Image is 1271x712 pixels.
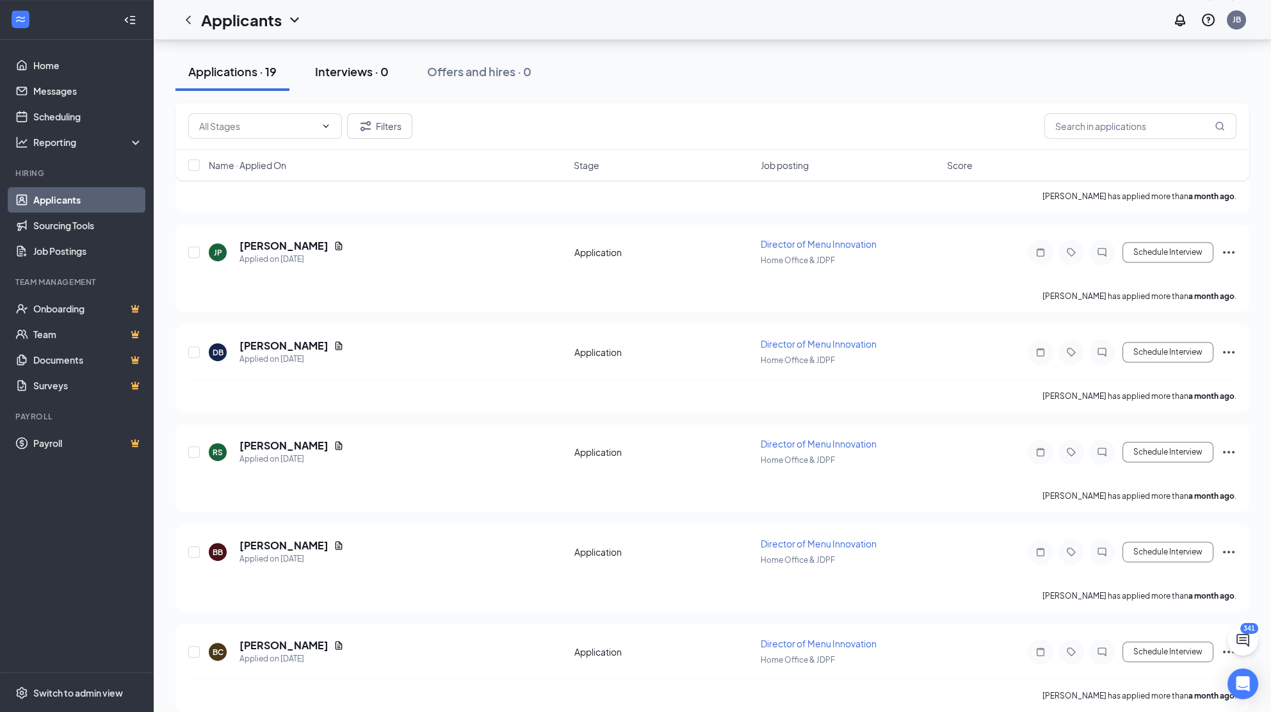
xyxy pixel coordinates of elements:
span: Director of Menu Innovation [761,438,877,449]
div: Team Management [15,277,140,287]
div: RS [213,447,223,458]
svg: ChatInactive [1094,647,1110,657]
b: a month ago [1188,391,1235,401]
svg: Filter [358,118,373,134]
span: Director of Menu Innovation [761,638,877,649]
span: Name · Applied On [209,159,286,172]
p: [PERSON_NAME] has applied more than . [1042,590,1236,601]
svg: Tag [1064,347,1079,357]
div: Applied on [DATE] [239,652,344,665]
span: Home Office & JDPF [761,355,835,365]
button: Schedule Interview [1122,542,1213,562]
div: Applied on [DATE] [239,553,344,565]
svg: Ellipses [1221,245,1236,260]
div: Applied on [DATE] [239,453,344,465]
svg: Note [1033,447,1048,457]
a: Applicants [33,187,143,213]
svg: ChevronDown [287,12,302,28]
h5: [PERSON_NAME] [239,239,328,253]
svg: ChatInactive [1094,247,1110,257]
div: Reporting [33,136,143,149]
div: Application [574,346,753,359]
button: Schedule Interview [1122,242,1213,263]
svg: ChatInactive [1094,347,1110,357]
div: DB [213,347,223,358]
svg: Document [334,540,344,551]
svg: ChatInactive [1094,447,1110,457]
p: [PERSON_NAME] has applied more than . [1042,391,1236,401]
span: Stage [574,159,599,172]
span: Director of Menu Innovation [761,538,877,549]
svg: Tag [1064,447,1079,457]
a: OnboardingCrown [33,296,143,321]
b: a month ago [1188,691,1235,700]
svg: Note [1033,247,1048,257]
svg: Document [334,341,344,351]
div: 341 [1240,623,1258,634]
button: Filter Filters [347,113,412,139]
div: Application [574,446,753,458]
div: BC [213,647,223,658]
span: Job posting [761,159,809,172]
b: a month ago [1188,591,1235,601]
svg: Note [1033,547,1048,557]
svg: Ellipses [1221,344,1236,360]
h5: [PERSON_NAME] [239,538,328,553]
p: [PERSON_NAME] has applied more than . [1042,690,1236,701]
svg: ChatActive [1235,633,1251,648]
button: Schedule Interview [1122,442,1213,462]
span: Director of Menu Innovation [761,238,877,250]
div: Interviews · 0 [315,63,389,79]
b: a month ago [1188,491,1235,501]
input: All Stages [199,119,316,133]
svg: Ellipses [1221,544,1236,560]
svg: WorkstreamLogo [14,13,27,26]
div: JP [214,247,222,258]
div: Application [574,645,753,658]
input: Search in applications [1044,113,1236,139]
span: Home Office & JDPF [761,255,835,265]
div: Applied on [DATE] [239,253,344,266]
a: PayrollCrown [33,430,143,456]
svg: Tag [1064,547,1079,557]
div: Offers and hires · 0 [427,63,531,79]
a: Messages [33,78,143,104]
svg: Ellipses [1221,444,1236,460]
svg: Document [334,241,344,251]
p: [PERSON_NAME] has applied more than . [1042,490,1236,501]
h5: [PERSON_NAME] [239,439,328,453]
div: Application [574,546,753,558]
p: [PERSON_NAME] has applied more than . [1042,291,1236,302]
svg: Notifications [1172,12,1188,28]
b: a month ago [1188,191,1235,201]
a: ChevronLeft [181,12,196,28]
svg: Collapse [124,13,136,26]
svg: Document [334,441,344,451]
svg: Document [334,640,344,651]
span: Score [947,159,973,172]
a: Home [33,53,143,78]
div: JB [1233,14,1241,25]
svg: MagnifyingGlass [1215,121,1225,131]
div: BB [213,547,223,558]
span: Director of Menu Innovation [761,338,877,350]
span: Home Office & JDPF [761,655,835,665]
span: Home Office & JDPF [761,455,835,465]
a: SurveysCrown [33,373,143,398]
b: a month ago [1188,291,1235,301]
span: Home Office & JDPF [761,555,835,565]
svg: QuestionInfo [1201,12,1216,28]
div: Applied on [DATE] [239,353,344,366]
div: Payroll [15,411,140,422]
button: Schedule Interview [1122,642,1213,662]
a: Job Postings [33,238,143,264]
div: Open Intercom Messenger [1227,668,1258,699]
a: DocumentsCrown [33,347,143,373]
svg: Note [1033,647,1048,657]
button: ChatActive [1227,625,1258,656]
svg: Settings [15,686,28,699]
svg: Ellipses [1221,644,1236,659]
h1: Applicants [201,9,282,31]
div: Applications · 19 [188,63,277,79]
button: Schedule Interview [1122,342,1213,362]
